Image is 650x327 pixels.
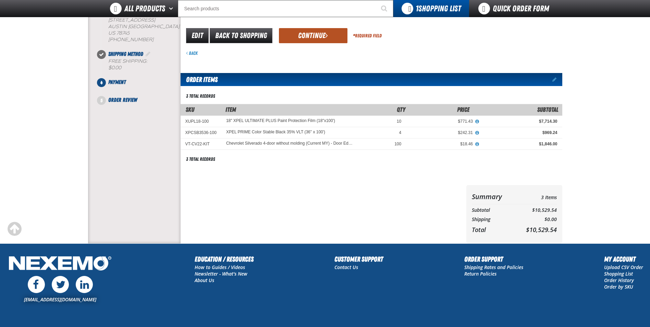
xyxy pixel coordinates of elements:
th: Summary [472,191,514,203]
bdo: [PHONE_NUMBER] [108,37,154,43]
a: How to Guides / Videos [195,264,245,270]
a: Edit Shipping Method [145,51,151,57]
button: View All Prices for XPEL PRIME Color Stable Black 35% VLT (36" x 100') [473,130,482,136]
h2: My Account [604,254,643,264]
span: Shopping List [416,4,461,13]
li: Shipping Information. Step 2 of 5. Completed [101,2,181,50]
span: AUSTIN [108,24,127,29]
td: $0.00 [514,215,556,224]
td: XPCSB3536-100 [181,127,221,138]
span: 4 [399,130,402,135]
span: Qty [397,106,405,113]
: XPEL PRIME Color Stable Black 35% VLT (36" x 100') [226,130,325,135]
div: Required Field [353,33,382,39]
span: Price [457,106,469,113]
div: 3 total records [186,93,215,99]
span: US [108,30,115,36]
a: Back to Shopping [210,28,272,43]
span: [GEOGRAPHIC_DATA] [128,24,180,29]
div: $969.24 [482,130,557,135]
bdo: 78745 [116,30,130,36]
div: $18.46 [411,141,473,147]
li: Order Review. Step 5 of 5. Not Completed [101,96,181,104]
a: SKU [186,106,194,113]
li: Payment. Step 4 of 5. Not Completed [101,78,181,96]
button: Continue [279,28,347,43]
td: 3 Items [514,191,556,203]
h2: Order Items [181,73,218,86]
a: Return Policies [464,270,496,277]
div: $7,714.30 [482,119,557,124]
button: View All Prices for 18" XPEL ULTIMATE PLUS Paint Protection Film (18"x100') [473,119,482,125]
th: Total [472,224,514,235]
li: Shipping Method. Step 3 of 5. Completed [101,50,181,78]
button: View All Prices for Chevrolet Silverado 4-door without molding (Current MY) - Door Edge/Cup Kit P... [473,141,482,147]
span: All Products [124,2,165,15]
h2: Education / Resources [195,254,254,264]
td: VT-CV22-KIT [181,138,221,150]
div: $771.43 [411,119,473,124]
a: Shopping List [604,270,633,277]
a: Upload CSV Order [604,264,643,270]
span: [STREET_ADDRESS] [108,17,155,23]
a: Edit [186,28,209,43]
a: Order History [604,277,634,283]
strong: 1 [416,4,418,13]
div: $1,846.00 [482,141,557,147]
a: Order by SKU [604,283,633,290]
strong: $0.00 [108,65,121,71]
span: 5 [97,96,106,105]
span: 4 [97,78,106,87]
span: Order Review [108,97,137,103]
span: Subtotal [537,106,558,113]
h2: Order Support [464,254,523,264]
a: 18" XPEL ULTIMATE PLUS Paint Protection Film (18"x100') [226,119,335,123]
span: Payment [108,79,126,85]
img: Nexemo Logo [7,254,113,274]
div: Free Shipping: [108,58,181,71]
a: Shipping Rates and Policies [464,264,523,270]
th: Subtotal [472,206,514,215]
span: Shipping Method [108,51,143,57]
a: [EMAIL_ADDRESS][DOMAIN_NAME] [24,296,96,303]
span: Item [225,106,236,113]
a: Back [186,50,198,56]
a: About Us [195,277,214,283]
span: $10,529.54 [526,226,557,234]
h2: Customer Support [334,254,383,264]
div: $242.31 [411,130,473,135]
div: Scroll to the top [7,221,22,237]
a: Edit items [552,77,562,82]
span: 100 [394,142,401,146]
td: XUPL18-100 [181,116,221,127]
a: Chevrolet Silverado 4-door without molding (Current MY) - Door Edge/Cup Kit Protection Film [226,141,354,146]
div: 3 total records [186,156,215,162]
a: Contact Us [334,264,358,270]
a: Newsletter - What's New [195,270,247,277]
td: $10,529.54 [514,206,556,215]
th: Shipping [472,215,514,224]
span: 10 [397,119,401,124]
